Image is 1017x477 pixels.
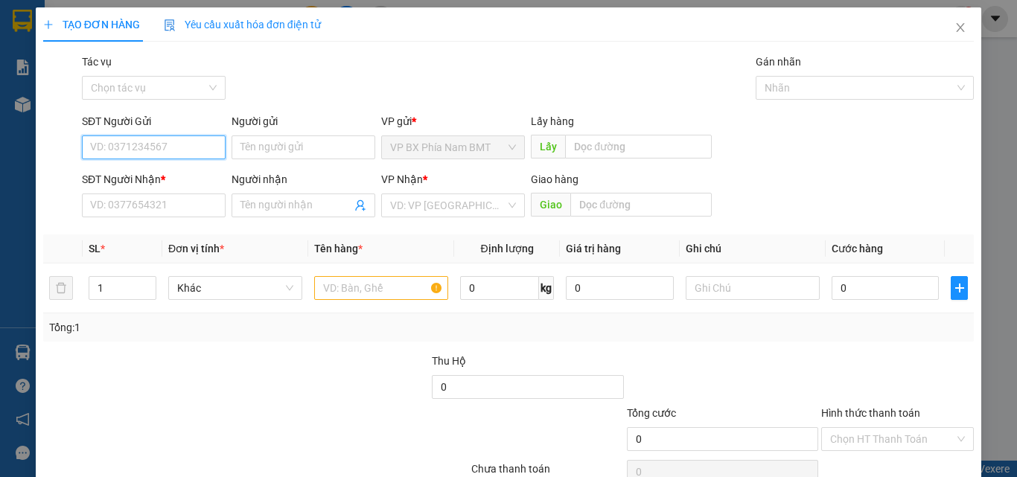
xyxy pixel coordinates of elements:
[177,277,293,299] span: Khác
[539,276,554,300] span: kg
[354,199,366,211] span: user-add
[686,276,820,300] input: Ghi Chú
[314,243,363,254] span: Tên hàng
[954,22,966,33] span: close
[627,407,676,419] span: Tổng cước
[566,243,621,254] span: Giá trị hàng
[940,7,981,49] button: Close
[951,282,967,294] span: plus
[680,234,826,263] th: Ghi chú
[531,135,565,159] span: Lấy
[49,276,73,300] button: delete
[82,171,226,188] div: SĐT Người Nhận
[951,276,968,300] button: plus
[570,193,712,217] input: Dọc đường
[531,193,570,217] span: Giao
[381,173,423,185] span: VP Nhận
[82,113,226,129] div: SĐT Người Gửi
[565,135,712,159] input: Dọc đường
[832,243,883,254] span: Cước hàng
[531,115,574,127] span: Lấy hàng
[49,319,394,336] div: Tổng: 1
[164,19,321,31] span: Yêu cầu xuất hóa đơn điện tử
[43,19,54,30] span: plus
[381,113,525,129] div: VP gửi
[89,243,101,254] span: SL
[480,243,533,254] span: Định lượng
[566,276,673,300] input: 0
[821,407,920,419] label: Hình thức thanh toán
[531,173,578,185] span: Giao hàng
[164,19,176,31] img: icon
[232,113,375,129] div: Người gửi
[314,276,448,300] input: VD: Bàn, Ghế
[168,243,224,254] span: Đơn vị tính
[82,56,112,68] label: Tác vụ
[390,136,516,159] span: VP BX Phía Nam BMT
[43,19,140,31] span: TẠO ĐƠN HÀNG
[432,355,466,367] span: Thu Hộ
[232,171,375,188] div: Người nhận
[756,56,801,68] label: Gán nhãn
